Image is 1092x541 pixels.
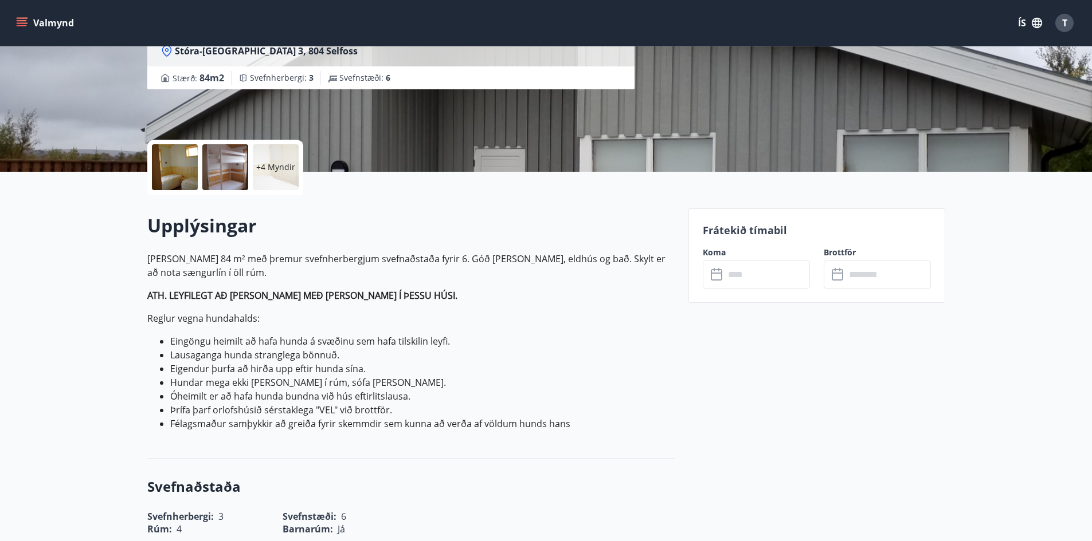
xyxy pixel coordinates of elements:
span: Stærð : [173,71,224,85]
span: Svefnherbergi : [250,72,314,84]
span: Barnarúm : [283,523,333,535]
li: Eingöngu heimilt að hafa hunda á svæðinu sem hafa tilskilin leyfi. [170,334,675,348]
span: T [1062,17,1067,29]
span: Já [338,523,345,535]
span: 6 [386,72,390,83]
p: Reglur vegna hundahalds: [147,311,675,325]
label: Koma [703,247,810,258]
strong: ATH. LEYFILEGT AÐ [PERSON_NAME] MEÐ [PERSON_NAME] Í ÞESSU HÚSI. [147,289,457,302]
button: menu [14,13,79,33]
li: Þrífa þarf orlofshúsið sérstaklega "VEL" við brottför. [170,403,675,417]
h2: Upplýsingar [147,213,675,238]
label: Brottför [824,247,931,258]
span: Svefnstæði : [339,72,390,84]
li: Óheimilt er að hafa hunda bundna við hús eftirlitslausa. [170,389,675,403]
span: Stóra-[GEOGRAPHIC_DATA] 3, 804 Selfoss [175,45,358,57]
p: Frátekið tímabil [703,223,931,238]
span: Rúm : [147,523,172,535]
h3: Svefnaðstaða [147,477,675,496]
button: ÍS [1012,13,1048,33]
button: T [1051,9,1078,37]
li: Hundar mega ekki [PERSON_NAME] í rúm, sófa [PERSON_NAME]. [170,376,675,389]
li: Lausaganga hunda stranglega bönnuð. [170,348,675,362]
li: Eigendur þurfa að hirða upp eftir hunda sína. [170,362,675,376]
span: 84 m2 [199,72,224,84]
p: [PERSON_NAME] 84 m² með þremur svefnherbergjum svefnaðstaða fyrir 6. Góð [PERSON_NAME], eldhús og... [147,252,675,279]
span: 3 [309,72,314,83]
li: Félagsmaður samþykkir að greiða fyrir skemmdir sem kunna að verða af völdum hunds hans [170,417,675,431]
p: +4 Myndir [256,161,295,173]
span: 4 [177,523,182,535]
